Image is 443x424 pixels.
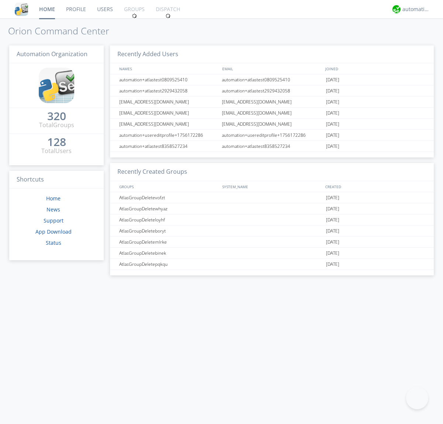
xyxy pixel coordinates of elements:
img: d2d01cd9b4174d08988066c6d424eccd [392,5,401,13]
span: [DATE] [326,214,339,225]
a: AtlasGroupDeletevofzt[DATE] [110,192,434,203]
span: [DATE] [326,108,339,119]
div: GROUPS [117,181,219,192]
div: Total Users [41,147,72,155]
a: App Download [35,228,72,235]
div: EMAIL [220,63,323,74]
a: Support [44,217,63,224]
span: [DATE] [326,96,339,108]
div: automation+usereditprofile+1756172286 [220,130,324,140]
a: 320 [47,112,66,121]
div: [EMAIL_ADDRESS][DOMAIN_NAME] [117,108,220,118]
h3: Shortcuts [9,171,104,189]
a: [EMAIL_ADDRESS][DOMAIN_NAME][EMAIL_ADDRESS][DOMAIN_NAME][DATE] [110,119,434,130]
span: [DATE] [326,85,339,96]
img: spin.svg [132,13,137,18]
div: AtlasGroupDeletemlrke [117,237,220,247]
div: Total Groups [39,121,74,129]
div: 128 [47,138,66,146]
div: 320 [47,112,66,120]
a: [EMAIL_ADDRESS][DOMAIN_NAME][EMAIL_ADDRESS][DOMAIN_NAME][DATE] [110,96,434,108]
div: AtlasGroupDeletevofzt [117,192,220,203]
img: cddb5a64eb264b2086981ab96f4c1ba7 [39,68,74,103]
a: AtlasGroupDeletebinek[DATE] [110,248,434,259]
a: automation+atlastest2929432058automation+atlastest2929432058[DATE] [110,85,434,96]
div: automation+atlastest8358527234 [117,141,220,152]
a: [EMAIL_ADDRESS][DOMAIN_NAME][EMAIL_ADDRESS][DOMAIN_NAME][DATE] [110,108,434,119]
a: AtlasGroupDeletemlrke[DATE] [110,237,434,248]
div: CREATED [323,181,427,192]
div: [EMAIL_ADDRESS][DOMAIN_NAME] [117,96,220,107]
h3: Recently Added Users [110,45,434,64]
div: [EMAIL_ADDRESS][DOMAIN_NAME] [117,119,220,129]
a: AtlasGroupDeletepqkqu[DATE] [110,259,434,270]
a: automation+usereditprofile+1756172286automation+usereditprofile+1756172286[DATE] [110,130,434,141]
div: automation+atlastest2929432058 [220,85,324,96]
div: AtlasGroupDeleteloyhf [117,214,220,225]
span: [DATE] [326,141,339,152]
span: [DATE] [326,237,339,248]
div: NAMES [117,63,219,74]
img: spin.svg [165,13,171,18]
span: [DATE] [326,225,339,237]
div: AtlasGroupDeletepqkqu [117,259,220,269]
div: automation+atlastest8358527234 [220,141,324,152]
iframe: Toggle Customer Support [406,387,428,409]
a: Status [46,239,61,246]
div: automation+atlastest0809525410 [220,74,324,85]
span: [DATE] [326,203,339,214]
h3: Recently Created Groups [110,163,434,181]
div: AtlasGroupDeletebinek [117,248,220,258]
a: Home [46,195,61,202]
img: cddb5a64eb264b2086981ab96f4c1ba7 [15,3,28,16]
a: automation+atlastest8358527234automation+atlastest8358527234[DATE] [110,141,434,152]
span: Automation Organization [17,50,87,58]
div: automation+usereditprofile+1756172286 [117,130,220,140]
span: [DATE] [326,192,339,203]
div: automation+atlastest0809525410 [117,74,220,85]
span: [DATE] [326,248,339,259]
span: [DATE] [326,130,339,141]
div: [EMAIL_ADDRESS][DOMAIN_NAME] [220,119,324,129]
a: AtlasGroupDeletewhyaz[DATE] [110,203,434,214]
div: automation+atlas [402,6,430,13]
div: AtlasGroupDeleteboryt [117,225,220,236]
div: AtlasGroupDeletewhyaz [117,203,220,214]
div: [EMAIL_ADDRESS][DOMAIN_NAME] [220,96,324,107]
a: AtlasGroupDeleteboryt[DATE] [110,225,434,237]
span: [DATE] [326,74,339,85]
a: News [47,206,60,213]
div: automation+atlastest2929432058 [117,85,220,96]
a: automation+atlastest0809525410automation+atlastest0809525410[DATE] [110,74,434,85]
span: [DATE] [326,119,339,130]
div: JOINED [323,63,427,74]
div: [EMAIL_ADDRESS][DOMAIN_NAME] [220,108,324,118]
div: SYSTEM_NAME [220,181,323,192]
a: 128 [47,138,66,147]
a: AtlasGroupDeleteloyhf[DATE] [110,214,434,225]
span: [DATE] [326,259,339,270]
